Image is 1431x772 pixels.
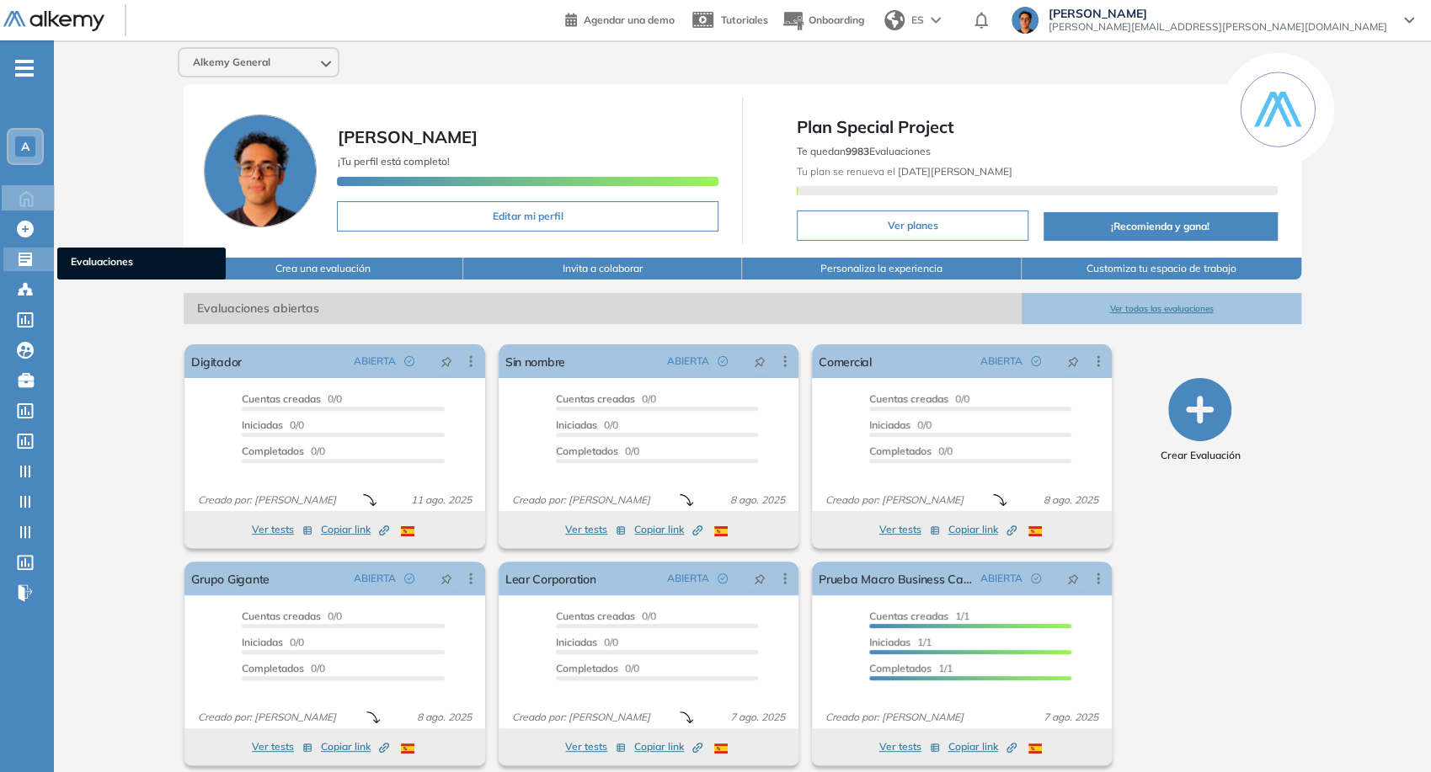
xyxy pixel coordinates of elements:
button: pushpin [741,565,778,592]
img: ESP [401,743,414,753]
span: Creado por: [PERSON_NAME] [505,492,657,508]
button: ¡Recomienda y gana! [1044,212,1278,241]
img: ESP [714,526,728,536]
span: ¡Tu perfil está completo! [337,155,449,168]
span: 0/0 [242,662,325,674]
span: Copiar link [634,739,702,754]
a: Grupo Gigante [191,562,270,595]
span: 0/0 [242,636,304,648]
button: Ver tests [252,737,312,757]
b: [DATE][PERSON_NAME] [895,165,1012,178]
button: Customiza tu espacio de trabajo [1022,258,1301,280]
span: Evaluaciones [71,254,212,273]
button: pushpin [741,348,778,375]
span: 0/0 [242,392,342,405]
span: 1/1 [869,610,969,622]
button: Ver planes [797,210,1028,241]
span: Completados [556,662,618,674]
span: ABIERTA [667,354,709,369]
span: pushpin [754,572,766,585]
span: pushpin [754,354,766,368]
button: Crear Evaluación [1160,378,1240,463]
span: 8 ago. 2025 [724,492,792,508]
span: ABIERTA [980,571,1023,586]
button: Copiar link [321,737,389,757]
span: Iniciadas [869,636,910,648]
button: Copiar link [948,519,1017,540]
button: Onboarding [782,3,864,39]
button: Ver tests [879,519,940,540]
span: ABIERTA [354,571,396,586]
span: Onboarding [809,13,864,26]
span: Creado por: [PERSON_NAME] [191,710,343,725]
button: Ver tests [879,737,940,757]
button: pushpin [428,565,465,592]
span: 0/0 [556,418,618,431]
button: Ver tests [565,737,626,757]
span: Completados [242,662,304,674]
span: 0/0 [556,662,639,674]
span: Completados [242,445,304,457]
button: pushpin [1055,348,1092,375]
span: 0/0 [556,445,639,457]
a: Lear Corporation [505,562,596,595]
span: 0/0 [869,418,932,431]
span: pushpin [441,572,452,585]
span: Iniciadas [556,418,597,431]
button: Copiar link [948,737,1017,757]
button: pushpin [428,348,465,375]
span: 0/0 [242,610,342,622]
span: ABIERTA [667,571,709,586]
span: Tu plan se renueva el [797,165,1012,178]
span: Iniciadas [242,418,283,431]
span: Evaluaciones abiertas [184,293,1022,324]
img: Foto de perfil [204,114,317,227]
span: 1/1 [869,636,932,648]
span: check-circle [718,573,728,583]
span: Cuentas creadas [242,610,321,622]
img: ESP [1028,526,1042,536]
span: Iniciadas [242,636,283,648]
span: Copiar link [948,522,1017,537]
span: check-circle [1031,356,1041,366]
span: ABIERTA [980,354,1023,369]
span: Tutoriales [721,13,768,26]
a: Agendar una demo [565,8,675,29]
span: 0/0 [556,636,618,648]
span: 1/1 [869,662,953,674]
span: [PERSON_NAME] [337,126,477,147]
span: check-circle [718,356,728,366]
span: ABIERTA [354,354,396,369]
span: ES [911,13,924,28]
a: Sin nombre [505,344,565,378]
span: Cuentas creadas [556,610,635,622]
span: 8 ago. 2025 [1037,492,1105,508]
span: Completados [556,445,618,457]
span: Cuentas creadas [869,610,948,622]
span: Completados [869,662,932,674]
span: Copiar link [321,739,389,754]
img: world [884,10,905,30]
span: pushpin [1067,354,1079,368]
a: Comercial [819,344,872,378]
button: Invita a colaborar [463,258,743,280]
span: Cuentas creadas [869,392,948,405]
span: Agendar una demo [584,13,675,26]
span: 0/0 [556,392,656,405]
span: Cuentas creadas [556,392,635,405]
img: ESP [1028,743,1042,753]
span: Creado por: [PERSON_NAME] [819,710,970,725]
img: ESP [714,743,728,753]
span: Copiar link [948,739,1017,754]
span: Copiar link [321,522,389,537]
span: Iniciadas [556,636,597,648]
span: check-circle [1031,573,1041,583]
b: 9983 [846,145,869,157]
img: arrow [931,17,941,24]
button: Copiar link [321,519,389,540]
span: Plan Special Project [797,114,1278,140]
span: Cuentas creadas [242,392,321,405]
span: check-circle [404,356,414,366]
span: A [21,140,29,153]
button: Ver tests [252,519,312,540]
